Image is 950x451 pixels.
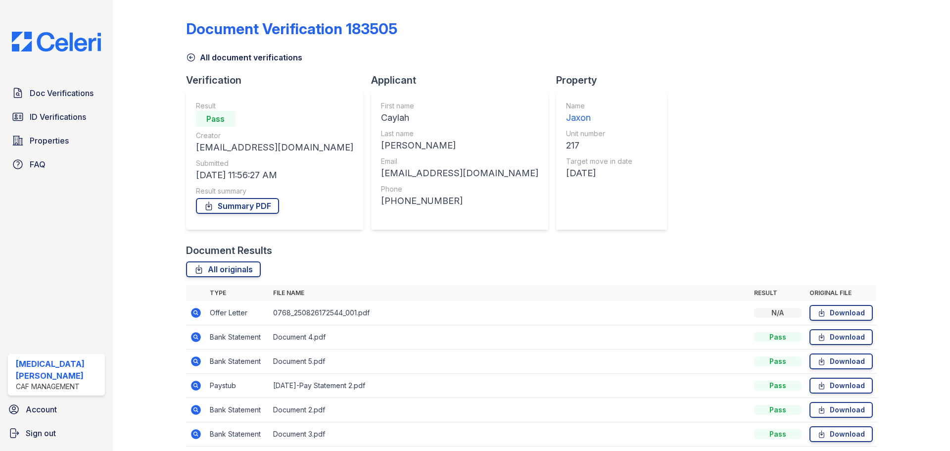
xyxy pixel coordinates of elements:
[269,422,750,447] td: Document 3.pdf
[566,101,632,125] a: Name Jaxon
[566,139,632,152] div: 217
[566,111,632,125] div: Jaxon
[206,350,269,374] td: Bank Statement
[269,398,750,422] td: Document 2.pdf
[30,87,94,99] span: Doc Verifications
[381,166,538,180] div: [EMAIL_ADDRESS][DOMAIN_NAME]
[809,402,873,418] a: Download
[381,101,538,111] div: First name
[381,194,538,208] div: [PHONE_NUMBER]
[186,261,261,277] a: All originals
[371,73,556,87] div: Applicant
[566,129,632,139] div: Unit number
[809,353,873,369] a: Download
[206,422,269,447] td: Bank Statement
[196,111,236,127] div: Pass
[16,358,101,382] div: [MEDICAL_DATA][PERSON_NAME]
[269,301,750,325] td: 0768_250826172544_001.pdf
[381,184,538,194] div: Phone
[16,382,101,392] div: CAF Management
[750,285,806,301] th: Result
[196,198,279,214] a: Summary PDF
[269,285,750,301] th: File name
[196,168,353,182] div: [DATE] 11:56:27 AM
[556,73,675,87] div: Property
[754,381,802,391] div: Pass
[806,285,877,301] th: Original file
[4,32,109,51] img: CE_Logo_Blue-a8612792a0a2168367f1c8372b55b34899dd931a85d93a1a3d3e32e68fde9ad4.png
[8,107,105,127] a: ID Verifications
[4,400,109,419] a: Account
[4,423,109,443] a: Sign out
[206,325,269,350] td: Bank Statement
[186,73,371,87] div: Verification
[186,244,272,257] div: Document Results
[206,398,269,422] td: Bank Statement
[269,350,750,374] td: Document 5.pdf
[754,308,802,318] div: N/A
[8,131,105,150] a: Properties
[30,135,69,147] span: Properties
[26,427,56,439] span: Sign out
[754,332,802,342] div: Pass
[381,156,538,166] div: Email
[809,426,873,442] a: Download
[754,405,802,415] div: Pass
[809,329,873,345] a: Download
[196,141,353,154] div: [EMAIL_ADDRESS][DOMAIN_NAME]
[754,356,802,366] div: Pass
[206,301,269,325] td: Offer Letter
[30,158,46,170] span: FAQ
[196,186,353,196] div: Result summary
[196,101,353,111] div: Result
[809,305,873,321] a: Download
[206,374,269,398] td: Paystub
[381,139,538,152] div: [PERSON_NAME]
[8,83,105,103] a: Doc Verifications
[754,429,802,439] div: Pass
[269,374,750,398] td: [DATE]-Pay Statement 2.pdf
[26,403,57,415] span: Account
[381,111,538,125] div: Caylah
[566,166,632,180] div: [DATE]
[8,154,105,174] a: FAQ
[269,325,750,350] td: Document 4.pdf
[566,156,632,166] div: Target move in date
[381,129,538,139] div: Last name
[206,285,269,301] th: Type
[186,51,302,63] a: All document verifications
[196,158,353,168] div: Submitted
[30,111,86,123] span: ID Verifications
[186,20,397,38] div: Document Verification 183505
[196,131,353,141] div: Creator
[566,101,632,111] div: Name
[809,378,873,394] a: Download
